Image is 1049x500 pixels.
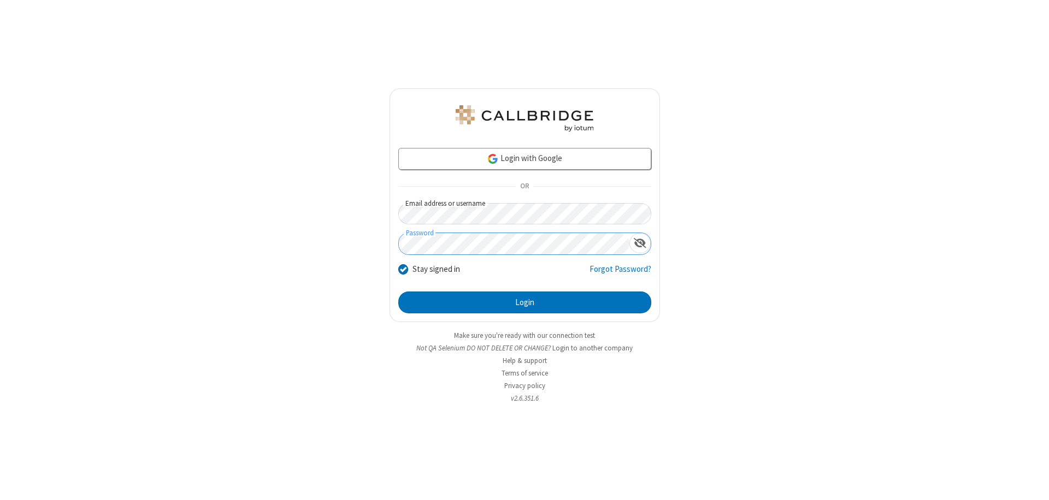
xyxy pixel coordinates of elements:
li: Not QA Selenium DO NOT DELETE OR CHANGE? [390,343,660,353]
span: OR [516,179,533,194]
a: Forgot Password? [590,263,651,284]
a: Login with Google [398,148,651,170]
img: QA Selenium DO NOT DELETE OR CHANGE [453,105,596,132]
div: Show password [629,233,651,253]
button: Login to another company [552,343,633,353]
a: Help & support [503,356,547,365]
a: Privacy policy [504,381,545,390]
img: google-icon.png [487,153,499,165]
a: Terms of service [502,368,548,378]
button: Login [398,291,651,313]
a: Make sure you're ready with our connection test [454,331,595,340]
input: Password [399,233,629,254]
input: Email address or username [398,203,651,224]
li: v2.6.351.6 [390,393,660,403]
label: Stay signed in [412,263,460,276]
